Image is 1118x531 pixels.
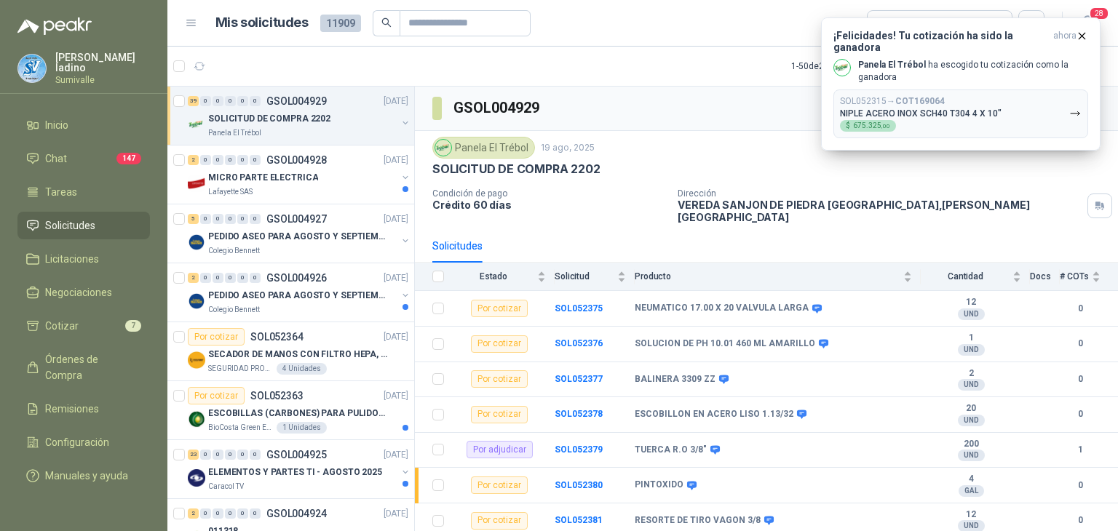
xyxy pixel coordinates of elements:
[225,273,236,283] div: 0
[188,328,245,346] div: Por cotizar
[921,403,1021,415] b: 20
[1053,30,1077,53] span: ahora
[635,338,815,350] b: SOLUCION DE PH 10.01 460 ML AMARILLO
[678,199,1082,223] p: VEREDA SANJON DE PIEDRA [GEOGRAPHIC_DATA] , [PERSON_NAME][GEOGRAPHIC_DATA]
[678,188,1082,199] p: Dirección
[384,212,408,226] p: [DATE]
[188,96,199,106] div: 39
[188,269,411,316] a: 2 0 0 0 0 0 GSOL004926[DATE] Company LogoPEDIDO ASEO PARA AGOSTO Y SEPTIEMBREColegio Bennett
[167,322,414,381] a: Por cotizarSOL052364[DATE] Company LogoSECADOR DE MANOS CON FILTRO HEPA, SECADO RAPIDOSEGURIDAD P...
[208,466,382,479] p: ELEMENTOS Y PARTES TI - AGOSTO 2025
[17,178,150,206] a: Tareas
[17,17,92,35] img: Logo peakr
[635,515,761,527] b: RESORTE DE TIRO VAGON 3/8
[225,155,236,165] div: 0
[188,446,411,492] a: 23 0 0 0 0 0 GSOL004925[DATE] Company LogoELEMENTOS Y PARTES TI - AGOSTO 2025Caracol TV
[384,389,408,403] p: [DATE]
[17,245,150,273] a: Licitaciones
[555,515,603,525] b: SOL052381
[555,444,603,455] a: SOL052379
[208,171,318,185] p: MICRO PARTE ELECTRICA
[208,304,260,316] p: Colegio Bennett
[555,409,603,419] b: SOL052378
[471,370,528,388] div: Por cotizar
[958,415,985,426] div: UND
[45,318,79,334] span: Cotizar
[1060,263,1118,291] th: # COTs
[384,271,408,285] p: [DATE]
[116,153,141,164] span: 147
[213,155,223,165] div: 0
[1060,479,1101,492] b: 0
[821,17,1101,151] button: ¡Felicidades! Tu cotización ha sido la ganadoraahora Company LogoPanela El Trébol ha escogido tu ...
[840,108,1002,119] p: NIPLE ACERO INOX SCH40 T304 4 X 10"
[45,434,109,450] span: Configuración
[17,312,150,340] a: Cotizar7
[381,17,392,28] span: search
[200,508,211,519] div: 0
[250,508,261,519] div: 0
[921,474,1021,485] b: 4
[471,476,528,494] div: Por cotizar
[453,271,534,282] span: Estado
[250,214,261,224] div: 0
[18,55,46,82] img: Company Logo
[1060,443,1101,457] b: 1
[958,379,985,391] div: UND
[208,245,260,257] p: Colegio Bennett
[188,175,205,192] img: Company Logo
[213,214,223,224] div: 0
[384,448,408,462] p: [DATE]
[555,303,603,314] a: SOL052375
[853,122,890,129] span: 675.325
[200,273,211,283] div: 0
[467,441,533,458] div: Por adjudicar
[1074,10,1101,36] button: 28
[200,450,211,460] div: 0
[921,332,1021,344] b: 1
[1060,407,1101,421] b: 0
[188,450,199,460] div: 23
[277,363,327,375] div: 4 Unidades
[432,137,535,159] div: Panela El Trébol
[250,155,261,165] div: 0
[858,60,926,70] b: Panela El Trébol
[188,469,205,487] img: Company Logo
[555,480,603,490] a: SOL052380
[1060,271,1089,282] span: # COTs
[555,374,603,384] a: SOL052377
[17,279,150,306] a: Negociaciones
[266,508,327,519] p: GSOL004924
[188,351,205,369] img: Company Logo
[791,55,886,78] div: 1 - 50 de 2727
[541,141,595,155] p: 19 ago, 2025
[237,96,248,106] div: 0
[250,332,304,342] p: SOL052364
[188,214,199,224] div: 5
[188,508,199,519] div: 2
[266,155,327,165] p: GSOL004928
[45,151,67,167] span: Chat
[45,351,136,383] span: Órdenes de Compra
[555,338,603,348] b: SOL052376
[200,96,211,106] div: 0
[876,15,960,31] div: Por cotizar
[188,387,245,404] div: Por cotizar
[45,184,77,200] span: Tareas
[213,508,223,519] div: 0
[471,300,528,317] div: Por cotizar
[266,96,327,106] p: GSOL004929
[188,233,205,251] img: Company Logo
[188,155,199,165] div: 2
[958,308,985,320] div: UND
[471,406,528,423] div: Por cotizar
[384,153,408,167] p: [DATE]
[17,395,150,423] a: Remisiones
[188,116,205,133] img: Company Logo
[958,344,985,356] div: UND
[45,217,95,233] span: Solicitudes
[208,422,274,434] p: BioCosta Green Energy S.A.S
[225,508,236,519] div: 0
